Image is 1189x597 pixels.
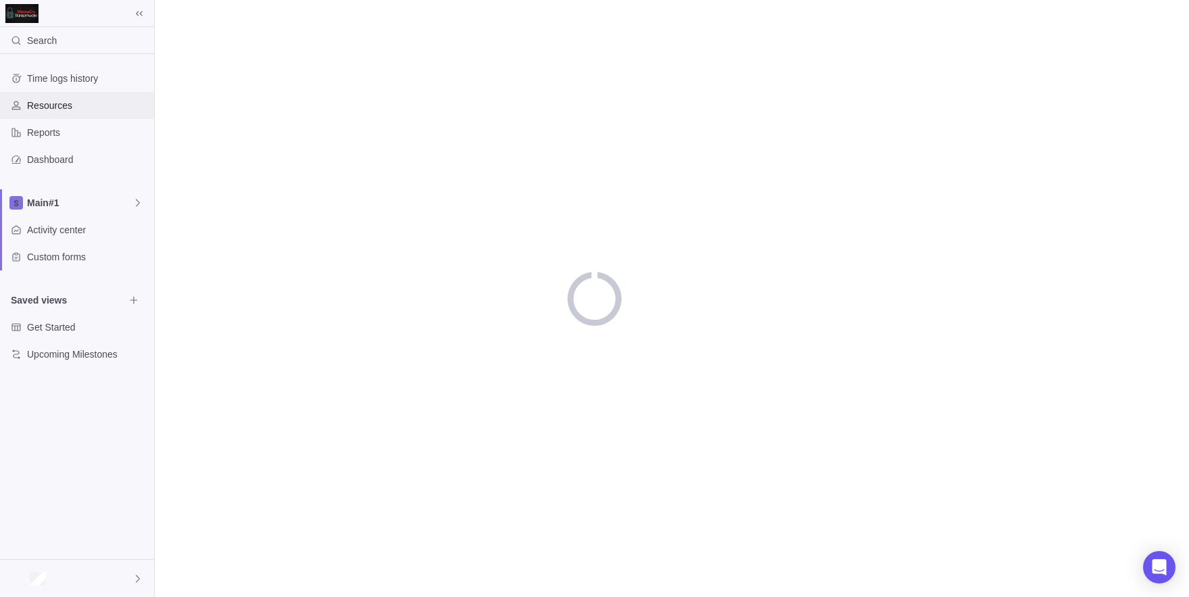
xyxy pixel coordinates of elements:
[5,4,39,23] img: logo
[27,153,149,166] span: Dashboard
[27,126,149,139] span: Reports
[27,348,149,361] span: Upcoming Milestones
[27,320,149,334] span: Get Started
[27,196,132,210] span: Main#1
[1143,551,1175,583] div: Open Intercom Messenger
[8,571,24,587] div: zdz
[124,291,143,310] span: Browse views
[27,250,149,264] span: Custom forms
[567,272,622,326] div: loading
[27,72,149,85] span: Time logs history
[27,99,149,112] span: Resources
[11,293,124,307] span: Saved views
[27,223,149,237] span: Activity center
[27,34,57,47] span: Search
